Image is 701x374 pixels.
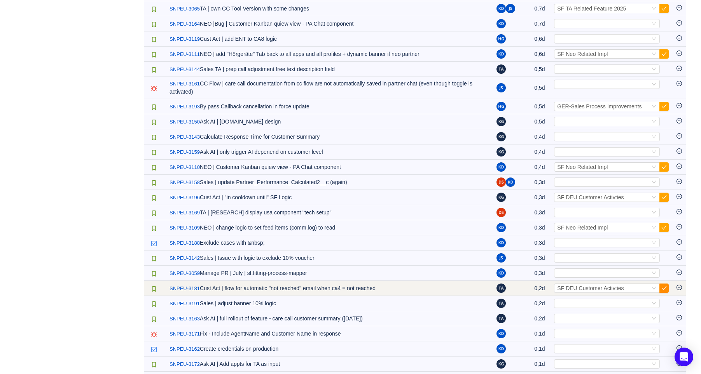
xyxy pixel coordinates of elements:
td: TA | own CC Tool Version with some changes [166,1,493,16]
td: Sales | Issue with logic to exclude 10% voucher [166,250,493,266]
td: 0,3d [529,205,550,220]
span: SF Neo Related Impl [557,51,608,57]
button: icon: check [659,193,669,202]
i: icon: minus-circle [677,103,682,108]
td: Cust Act | add ENT to CA8 logic [166,31,493,47]
img: 10315 [151,316,157,322]
i: icon: minus-circle [677,35,682,41]
img: 10318 [151,240,157,247]
a: SNPEU-3188 [170,239,200,247]
td: 0,1d [529,357,550,372]
i: icon: down [652,195,656,200]
i: icon: minus-circle [677,270,682,275]
img: HG [496,34,506,43]
i: icon: down [652,301,656,306]
img: KD [506,177,515,187]
td: 0,2d [529,311,550,326]
i: icon: down [652,21,656,27]
a: SNPEU-3143 [170,133,200,141]
img: KD [496,19,506,28]
a: SNPEU-3144 [170,66,200,73]
td: 0,3d [529,235,550,250]
img: KD [496,329,506,338]
img: HG [496,102,506,111]
img: KG [496,147,506,157]
i: icon: minus-circle [677,194,682,199]
img: 10315 [151,52,157,58]
a: SNPEU-3142 [170,254,200,262]
td: Ask AI | full rollout of feature - care call customer summary ([DATE]) [166,311,493,326]
img: 10315 [151,210,157,216]
td: TA | [RESEARCH] display usa component "tech setup" [166,205,493,220]
td: 0,5d [529,62,550,77]
img: 10315 [151,286,157,292]
td: CC Flow | care call documentation from cc flow are not automatically saved in partner chat (even ... [166,77,493,99]
i: icon: down [652,271,656,276]
td: Ask AI | Add appts for TA as input [166,357,493,372]
td: Cust Act | "in cooldown until" SF Logic [166,190,493,205]
i: icon: minus-circle [677,66,682,71]
a: SNPEU-3181 [170,285,200,292]
td: NEO | Customer Kanban quiew view - PA Chat component [166,160,493,175]
i: icon: down [652,286,656,291]
td: Manage PR | July | sf.fitting-process-mapper [166,266,493,281]
img: TA [496,64,506,74]
img: TA [496,314,506,323]
img: KD [496,4,506,13]
img: TA [496,299,506,308]
i: icon: down [652,240,656,246]
i: icon: minus-circle [677,239,682,245]
img: 10315 [151,165,157,171]
i: icon: minus-circle [677,209,682,214]
i: icon: down [652,134,656,140]
a: SNPEU-3119 [170,35,200,43]
a: SNPEU-3171 [170,330,200,338]
button: icon: check [659,49,669,59]
td: Sales | adjust banner 10% logic [166,296,493,311]
button: icon: check [659,102,669,111]
td: 0,3d [529,266,550,281]
i: icon: minus-circle [677,81,682,86]
i: icon: down [652,180,656,185]
i: icon: minus-circle [677,224,682,230]
a: SNPEU-3196 [170,194,200,202]
i: icon: minus-circle [677,5,682,10]
img: 10315 [151,104,157,110]
i: icon: minus-circle [677,148,682,154]
img: DS [496,177,506,187]
td: 0,3d [529,250,550,266]
img: 10315 [151,362,157,368]
a: SNPEU-3065 [170,5,200,13]
img: KG [496,117,506,126]
a: SNPEU-3161 [170,80,200,88]
button: icon: check [659,223,669,232]
img: KD [496,162,506,172]
img: 10315 [151,225,157,231]
img: 10315 [151,119,157,125]
img: KD [496,223,506,232]
a: SNPEU-3193 [170,103,200,111]
img: KD [496,49,506,59]
i: icon: down [652,256,656,261]
a: SNPEU-3169 [170,209,200,217]
td: 0,2d [529,296,550,311]
td: Create credentials on production [166,341,493,357]
img: KG [496,193,506,202]
a: SNPEU-3111 [170,50,200,58]
td: 0,6d [529,31,550,47]
img: 10315 [151,256,157,262]
i: icon: down [652,6,656,12]
img: JS [506,4,515,13]
img: 10315 [151,134,157,141]
i: icon: minus-circle [677,330,682,336]
td: 0,7d [529,16,550,31]
span: SF DEU Customer Activties [557,194,624,200]
img: 10315 [151,271,157,277]
a: SNPEU-3109 [170,224,200,232]
i: icon: minus-circle [677,300,682,305]
span: SF TA Related Feature 2025 [557,5,626,12]
span: GER-Sales Process Improvements [557,103,642,110]
img: 10315 [151,301,157,307]
td: 0,3d [529,175,550,190]
i: icon: minus-circle [677,285,682,290]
